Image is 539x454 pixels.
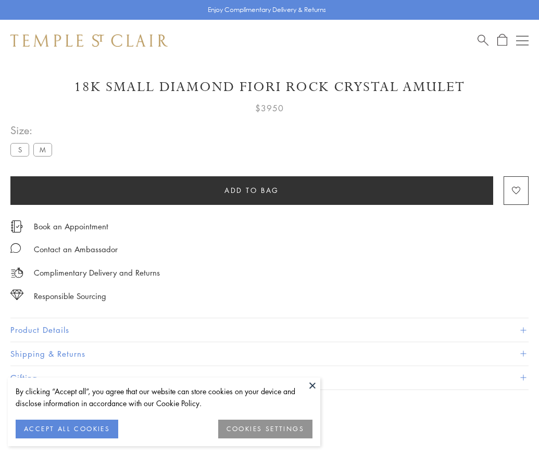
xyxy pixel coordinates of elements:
p: Enjoy Complimentary Delivery & Returns [208,5,326,15]
button: Shipping & Returns [10,342,529,366]
button: COOKIES SETTINGS [218,420,312,438]
img: icon_sourcing.svg [10,290,23,300]
h1: 18K Small Diamond Fiori Rock Crystal Amulet [10,78,529,96]
span: Add to bag [224,185,279,196]
a: Open Shopping Bag [497,34,507,47]
a: Book an Appointment [34,220,108,232]
img: Temple St. Clair [10,34,168,47]
button: Open navigation [516,34,529,47]
button: Gifting [10,366,529,390]
button: Product Details [10,318,529,342]
img: MessageIcon-01_2.svg [10,243,21,253]
span: $3950 [255,101,284,115]
button: ACCEPT ALL COOKIES [16,420,118,438]
label: M [33,143,52,156]
div: By clicking “Accept all”, you agree that our website can store cookies on your device and disclos... [16,385,312,409]
button: Add to bag [10,176,493,205]
a: Search [478,34,488,47]
img: icon_delivery.svg [10,266,23,279]
div: Responsible Sourcing [34,290,106,303]
img: icon_appointment.svg [10,220,23,232]
label: S [10,143,29,156]
div: Contact an Ambassador [34,243,118,256]
p: Complimentary Delivery and Returns [34,266,160,279]
span: Size: [10,122,56,139]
